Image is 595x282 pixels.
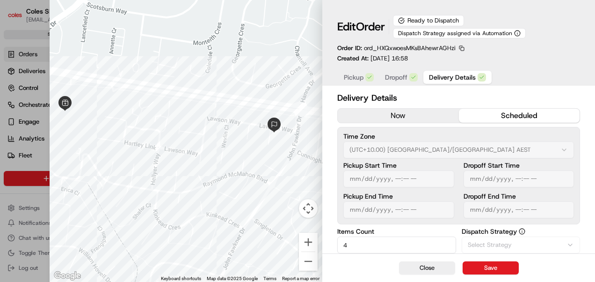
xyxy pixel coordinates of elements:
[429,73,476,82] span: Delivery Details
[337,228,456,235] label: Items Count
[66,158,113,165] a: Powered byPylon
[6,132,75,148] a: 📗Knowledge Base
[19,135,72,145] span: Knowledge Base
[32,98,118,106] div: We're available if you need us!
[337,237,456,253] input: Enter items count
[337,91,580,104] h2: Delivery Details
[207,276,258,281] span: Map data ©2025 Google
[88,135,150,145] span: API Documentation
[337,44,456,52] p: Order ID:
[79,136,87,144] div: 💻
[299,233,318,252] button: Zoom in
[393,15,464,26] div: Ready to Dispatch
[338,109,459,123] button: now
[24,60,168,70] input: Got a question? Start typing here...
[459,109,580,123] button: scheduled
[343,193,454,200] label: Pickup End Time
[519,228,525,235] button: Dispatch Strategy
[9,9,28,28] img: Nash
[464,193,574,200] label: Dropoff End Time
[364,44,456,52] span: ord_HXQxwoesMKsBAhewrAGHzi
[462,228,580,235] label: Dispatch Strategy
[385,73,407,82] span: Dropoff
[161,275,201,282] button: Keyboard shortcuts
[337,54,408,63] p: Created At:
[463,261,519,275] button: Save
[159,92,170,103] button: Start new chat
[299,199,318,218] button: Map camera controls
[9,37,170,52] p: Welcome 👋
[356,19,385,34] span: Order
[344,73,363,82] span: Pickup
[343,133,574,140] label: Time Zone
[75,132,154,148] a: 💻API Documentation
[9,89,26,106] img: 1736555255976-a54dd68f-1ca7-489b-9aae-adbdc363a1c4
[299,252,318,271] button: Zoom out
[52,270,83,282] img: Google
[263,276,276,281] a: Terms (opens in new tab)
[393,28,526,38] button: Dispatch Strategy assigned via Automation
[464,162,574,169] label: Dropoff Start Time
[337,19,385,34] h1: Edit
[9,136,17,144] div: 📗
[370,54,408,62] span: [DATE] 16:58
[52,270,83,282] a: Open this area in Google Maps (opens a new window)
[343,162,454,169] label: Pickup Start Time
[32,89,153,98] div: Start new chat
[93,158,113,165] span: Pylon
[282,276,319,281] a: Report a map error
[399,261,455,275] button: Close
[398,30,512,37] span: Dispatch Strategy assigned via Automation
